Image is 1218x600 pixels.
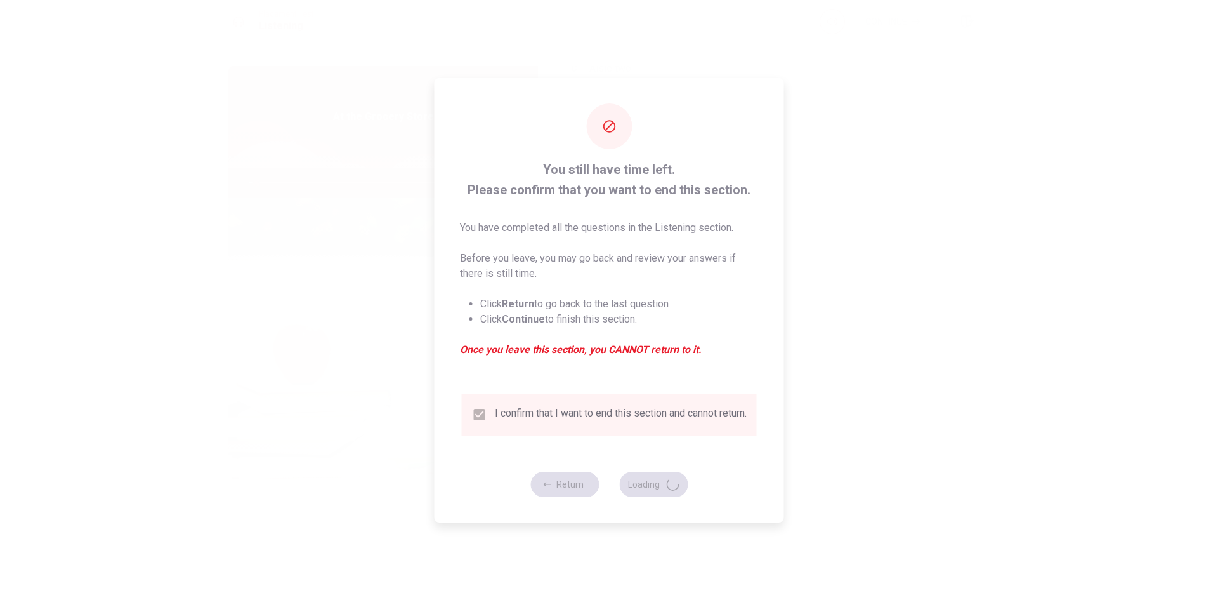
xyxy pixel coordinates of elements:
[495,407,747,422] div: I confirm that I want to end this section and cannot return.
[460,159,759,200] span: You still have time left. Please confirm that you want to end this section.
[502,298,534,310] strong: Return
[530,472,599,497] button: Return
[460,251,759,281] p: Before you leave, you may go back and review your answers if there is still time.
[460,220,759,236] p: You have completed all the questions in the Listening section.
[460,342,759,357] em: Once you leave this section, you CANNOT return to it.
[502,313,545,325] strong: Continue
[480,297,759,312] li: Click to go back to the last question
[619,472,688,497] button: Loading
[480,312,759,327] li: Click to finish this section.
